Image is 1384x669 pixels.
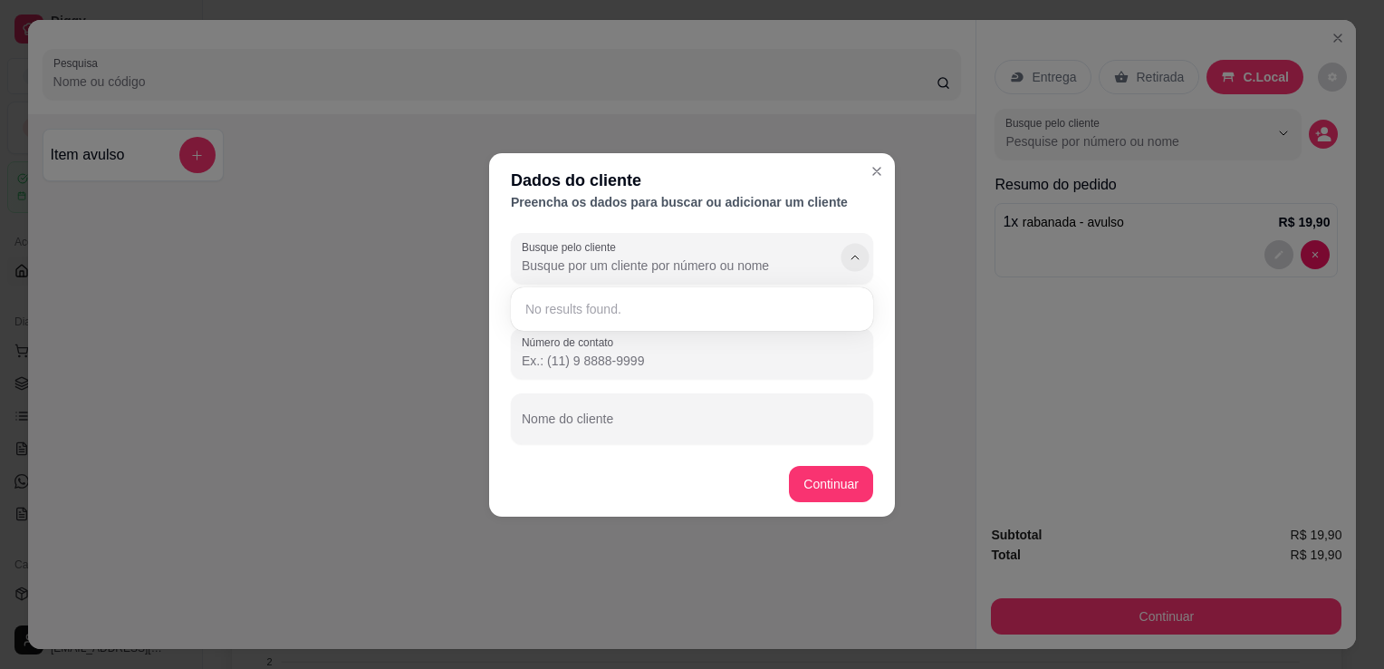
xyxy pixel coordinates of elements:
[789,466,873,502] button: Continuar
[841,243,869,271] button: Show suggestions
[522,257,812,275] input: Busque pelo cliente
[862,157,891,186] button: Close
[522,352,862,370] input: Número de contato
[522,417,862,435] input: Nome do cliente
[511,168,873,193] div: Dados do cliente
[514,291,870,327] div: Suggestions
[511,193,873,211] div: Preencha os dados para buscar ou adicionar um cliente
[518,295,866,324] ul: Suggestions
[522,334,620,350] label: Número de contato
[522,239,622,255] label: Busque pelo cliente
[518,295,866,324] div: No results found.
